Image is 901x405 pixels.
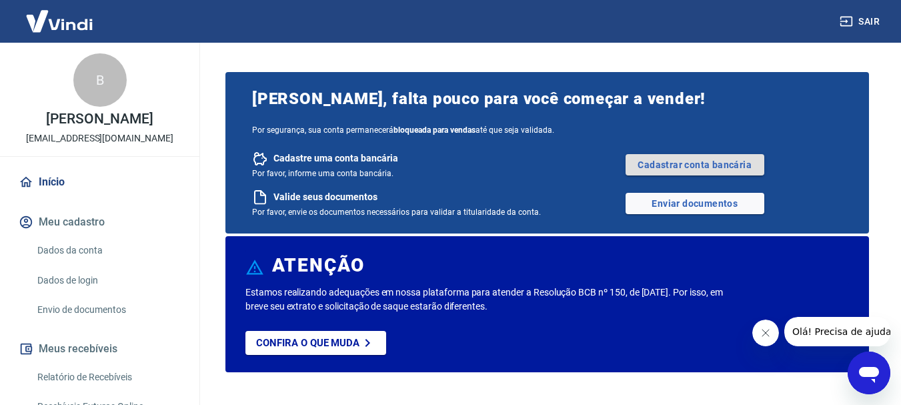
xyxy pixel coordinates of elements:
a: Relatório de Recebíveis [32,364,183,391]
a: Enviar documentos [626,193,764,214]
span: Cadastre uma conta bancária [273,152,398,165]
span: Por favor, envie os documentos necessários para validar a titularidade da conta. [252,208,541,217]
a: Dados de login [32,267,183,294]
a: Dados da conta [32,237,183,264]
button: Sair [837,9,885,34]
button: Meus recebíveis [16,334,183,364]
p: Confira o que muda [256,337,359,349]
a: Início [16,167,183,197]
b: bloqueada para vendas [393,125,476,135]
a: Confira o que muda [245,331,386,355]
span: Por segurança, sua conta permanecerá até que seja validada. [252,125,842,135]
iframe: Fechar mensagem [752,320,779,346]
p: [EMAIL_ADDRESS][DOMAIN_NAME] [26,131,173,145]
span: Valide seus documentos [273,191,377,204]
span: [PERSON_NAME], falta pouco para você começar a vender! [252,88,842,109]
a: Cadastrar conta bancária [626,154,764,175]
span: Olá! Precisa de ajuda? [8,9,112,20]
p: Estamos realizando adequações em nossa plataforma para atender a Resolução BCB nº 150, de [DATE].... [245,286,728,314]
p: [PERSON_NAME] [46,112,153,126]
button: Meu cadastro [16,208,183,237]
iframe: Mensagem da empresa [784,317,890,346]
img: Vindi [16,1,103,41]
iframe: Botão para abrir a janela de mensagens [848,352,890,394]
div: B [73,53,127,107]
h6: ATENÇÃO [272,259,365,272]
span: Por favor, informe uma conta bancária. [252,169,393,178]
a: Envio de documentos [32,296,183,324]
